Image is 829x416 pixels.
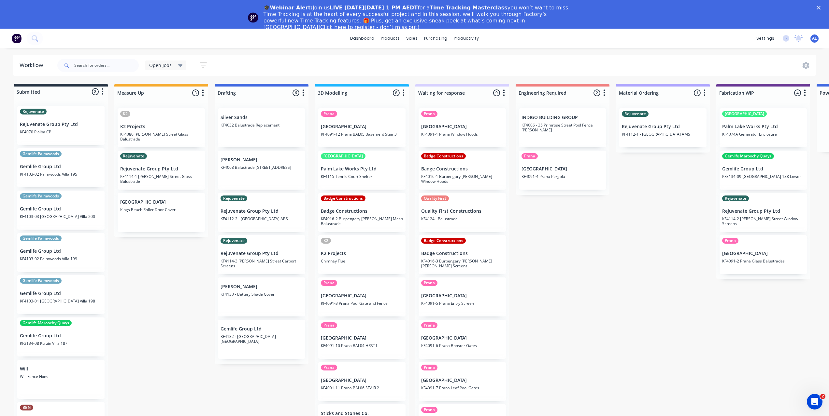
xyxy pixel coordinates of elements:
p: Will Fence Fixes [20,374,102,379]
div: Prana [421,407,437,413]
div: Rejuvenate [221,238,247,244]
p: KF3134-08 Kuluin Villa 187 [20,341,102,346]
div: Gemlife Group LtdKF4132 - [GEOGRAPHIC_DATA] [GEOGRAPHIC_DATA] [218,320,305,359]
p: Gemlife Group Ltd [20,206,102,212]
div: Gemlife Palmwoods [20,151,62,157]
p: Chimney Flue [321,259,403,263]
div: Prana [421,322,437,328]
p: Badge Constructions [321,208,403,214]
div: RejuvenateRejuvenate Group Pty LtdKF4070 Pialba CP [17,106,105,145]
p: [GEOGRAPHIC_DATA] [421,293,503,299]
div: Prana [321,111,337,117]
div: Prana[GEOGRAPHIC_DATA]KF4091-11 Prana BAL06 STAIR 2 [318,362,406,401]
p: [GEOGRAPHIC_DATA] [722,251,804,256]
div: Prana[GEOGRAPHIC_DATA]KF4091-3 Prana Pool Gate and Fence [318,277,406,316]
div: Gemlife Maroochy QuaysGemlife Group LtdKF3134-09 [GEOGRAPHIC_DATA] 188 Lower [720,151,807,190]
div: Prana [421,365,437,370]
p: Gemlife Group Ltd [20,333,102,339]
p: Palm Lake Works Pty Ltd [722,124,804,129]
div: Gemlife Maroochy Quays [20,320,72,326]
p: [GEOGRAPHIC_DATA] [321,293,403,299]
div: products [378,34,403,43]
p: KF4091-11 Prana BAL06 STAIR 2 [321,385,403,390]
p: Rejuvenate Group Pty Ltd [221,208,303,214]
div: Badge Constructions [421,153,466,159]
div: Prana [421,280,437,286]
span: 2 [820,394,825,399]
p: Gemlife Group Ltd [20,164,102,169]
div: Prana [722,238,738,244]
div: Gemlife PalmwoodsGemlife Group LtdKF4103-03 [GEOGRAPHIC_DATA] Villa 200 [17,191,105,230]
div: Rejuvenate [722,195,749,201]
p: Quality First Constructions [421,208,503,214]
div: Prana[GEOGRAPHIC_DATA]KF4091-2 Prana Glass Balustrades [720,235,807,274]
div: [PERSON_NAME]KF4130 - Battery Shade Cover [218,277,305,316]
div: Badge Constructions [421,238,466,244]
p: Gemlife Group Ltd [722,166,804,172]
div: [GEOGRAPHIC_DATA]Palm Lake Works Pty LtdKF4074A Generator Enclosure [720,108,807,147]
div: Close [817,6,823,10]
div: RejuvenateRejuvenate Group Pty LtdKF4112-1 - [GEOGRAPHIC_DATA] AMS [619,108,707,147]
div: Gemlife Palmwoods [20,193,62,199]
div: Prana[GEOGRAPHIC_DATA]KF4091-6 Prana Booster Gates [419,320,506,359]
span: Open Jobs [149,62,172,69]
div: Prana[GEOGRAPHIC_DATA]KF4091-12 Prana BAL05 Basement Stair 3 [318,108,406,147]
p: [GEOGRAPHIC_DATA] [321,124,403,129]
p: [PERSON_NAME] [221,284,303,289]
b: 🎓Webinar Alert: [264,5,313,11]
p: [GEOGRAPHIC_DATA] [321,378,403,383]
p: KF4103-02 Palmwoods Villa 199 [20,256,102,261]
p: INDIGO BUILDING GROUP [522,115,604,120]
div: Prana [421,111,437,117]
p: Rejuvenate Group Pty Ltd [722,208,804,214]
p: KF4091-10 Prana BAL04 HRST1 [321,343,403,348]
p: Rejuvenate Group Pty Ltd [622,124,704,129]
p: KF4091-6 Prana Booster Gates [421,343,503,348]
p: KF4124 - Balustrade [421,216,503,221]
iframe: Intercom live chat [807,394,822,409]
div: Rejuvenate [221,195,247,201]
div: purchasing [421,34,450,43]
div: Gemlife PalmwoodsGemlife Group LtdKF4103-02 Palmwoods Villa 195 [17,148,105,187]
p: KF4112-2 - [GEOGRAPHIC_DATA] ABS [221,216,303,221]
div: BBN [20,405,33,410]
p: KF4112-1 - [GEOGRAPHIC_DATA] AMS [622,132,704,137]
p: [GEOGRAPHIC_DATA] [522,166,604,172]
div: Quality FirstQuality First ConstructionsKF4124 - Balustrade [419,193,506,232]
p: KF4016-3 Burpengary [PERSON_NAME] [PERSON_NAME] Screens [421,259,503,268]
p: KF4114-2 [PERSON_NAME] Street Window Screens [722,216,804,226]
div: INDIGO BUILDING GROUPKF4006 - 35 Primrose Street Pool Fence [PERSON_NAME] [519,108,606,147]
div: Prana[GEOGRAPHIC_DATA]KF4091-7 Prana Leaf Pool Gates [419,362,506,401]
div: Gemlife Maroochy Quays [722,153,774,159]
p: Gemlife Group Ltd [20,291,102,296]
div: Prana[GEOGRAPHIC_DATA]KF4091-4 Prana Pergola [519,151,606,190]
p: Badge Constructions [421,251,503,256]
span: AL [812,35,817,41]
div: Prana [522,153,538,159]
p: KF4016-2 Burpengary [PERSON_NAME] Mesh Balustrade [321,216,403,226]
p: KF4132 - [GEOGRAPHIC_DATA] [GEOGRAPHIC_DATA] [221,334,303,344]
p: KF4091-12 Prana BAL05 Basement Stair 3 [321,132,403,137]
p: KF4016-1 Burpengary [PERSON_NAME] Window Hoods [421,174,503,184]
div: Workflow [20,61,46,69]
p: KF4091-1 Prana Window Hoods [421,132,503,137]
div: Join us for a you won’t want to miss. Time Tracking is at the heart of every successful project a... [264,5,571,31]
div: [PERSON_NAME]KF4068 Balustrade [STREET_ADDRESS] [218,151,305,190]
div: Gemlife Palmwoods [20,235,62,241]
p: Rejuvenate Group Pty Ltd [120,166,202,172]
p: KF4070 Pialba CP [20,129,102,134]
div: Badge ConstructionsBadge ConstructionsKF4016-2 Burpengary [PERSON_NAME] Mesh Balustrade [318,193,406,232]
div: [GEOGRAPHIC_DATA] [722,111,767,117]
p: KF4091-7 Prana Leaf Pool Gates [421,385,503,390]
p: Rejuvenate Group Pty Ltd [221,251,303,256]
p: Rejuvenate Group Pty Ltd [20,122,102,127]
p: KF4006 - 35 Primrose Street Pool Fence [PERSON_NAME] [522,123,604,132]
div: Badge ConstructionsBadge ConstructionsKF4016-3 Burpengary [PERSON_NAME] [PERSON_NAME] Screens [419,235,506,274]
div: productivity [450,34,482,43]
p: K2 Projects [321,251,403,256]
div: Quality First [421,195,449,201]
p: KF4103-01 [GEOGRAPHIC_DATA] Villa 198 [20,299,102,303]
div: Gemlife Maroochy QuaysGemlife Group LtdKF3134-08 Kuluin Villa 187 [17,317,105,356]
p: KF4091-2 Prana Glass Balustrades [722,259,804,263]
p: [GEOGRAPHIC_DATA] [421,378,503,383]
